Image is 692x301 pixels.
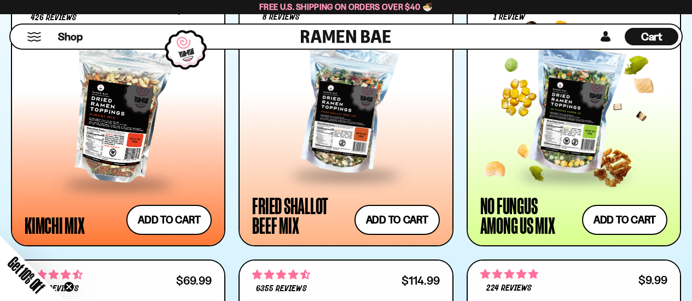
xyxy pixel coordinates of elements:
div: $69.99 [176,275,212,286]
div: Fried Shallot Beef Mix [252,196,348,235]
div: No Fungus Among Us Mix [480,196,577,235]
span: 224 reviews [486,284,532,293]
span: Shop [58,29,83,44]
button: Add to cart [354,205,440,235]
button: Mobile Menu Trigger [27,32,42,42]
span: Get 10% Off [5,253,48,296]
span: 4.63 stars [252,268,310,282]
button: Add to cart [582,205,667,235]
span: Cart [641,30,662,43]
button: Add to cart [126,205,212,235]
div: $114.99 [402,275,440,286]
span: Free U.S. Shipping on Orders over $40 🍜 [259,2,433,12]
div: Kimchi Mix [25,215,85,235]
span: 4.76 stars [480,267,538,281]
a: Cart [625,25,678,49]
button: Close teaser [63,281,74,292]
div: $9.99 [638,275,667,285]
a: Shop [58,28,83,45]
span: 6355 reviews [256,285,306,293]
